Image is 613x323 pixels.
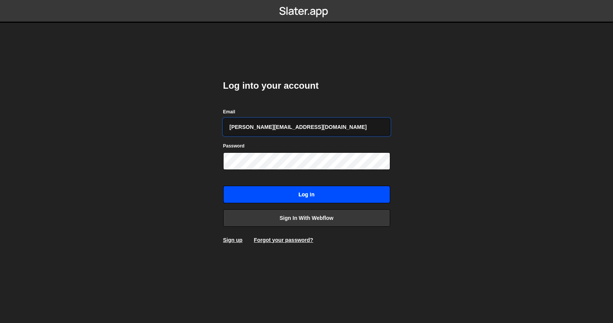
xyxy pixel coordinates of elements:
[223,186,390,203] input: Log in
[223,80,390,92] h2: Log into your account
[223,142,245,150] label: Password
[254,237,313,243] a: Forgot your password?
[223,237,243,243] a: Sign up
[223,209,390,227] a: Sign in with Webflow
[223,108,235,116] label: Email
